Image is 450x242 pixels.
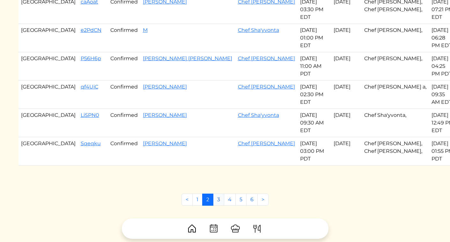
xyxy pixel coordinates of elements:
[108,81,140,109] td: Confirmed
[238,27,279,33] a: Chef Sha'yvonta
[18,137,78,166] td: [GEOGRAPHIC_DATA]
[81,84,98,90] a: qf4UiC
[143,112,187,118] a: [PERSON_NAME]
[81,112,99,118] a: LiSPN0
[362,52,429,81] td: Chef [PERSON_NAME],
[143,55,232,61] a: [PERSON_NAME] [PERSON_NAME]
[331,109,362,137] td: [DATE]
[108,24,140,52] td: Confirmed
[298,137,331,166] td: [DATE] 03:00 PM PDT
[209,224,219,234] img: CalendarDots-5bcf9d9080389f2a281d69619e1c85352834be518fbc73d9501aef674afc0d57.svg
[224,194,236,206] a: 4
[238,140,295,146] a: Chef [PERSON_NAME]
[246,194,258,206] a: 6
[331,81,362,109] td: [DATE]
[81,55,101,61] a: P56H6p
[257,194,269,206] a: Next
[362,81,429,109] td: Chef [PERSON_NAME] a,
[18,24,78,52] td: [GEOGRAPHIC_DATA]
[18,81,78,109] td: [GEOGRAPHIC_DATA]
[331,52,362,81] td: [DATE]
[202,194,213,206] a: 2
[238,112,279,118] a: Chef Sha'yvonta
[362,137,429,166] td: Chef [PERSON_NAME], Chef [PERSON_NAME],
[298,81,331,109] td: [DATE] 02:30 PM EDT
[81,27,101,33] a: e2PdCN
[108,109,140,137] td: Confirmed
[81,140,101,146] a: Sqeqku
[331,24,362,52] td: [DATE]
[235,194,247,206] a: 5
[238,84,295,90] a: Chef [PERSON_NAME]
[143,84,187,90] a: [PERSON_NAME]
[362,109,429,137] td: Chef Sha'yvonta,
[298,24,331,52] td: [DATE] 01:00 PM EDT
[181,194,193,206] a: Previous
[230,224,240,234] img: ChefHat-a374fb509e4f37eb0702ca99f5f64f3b6956810f32a249b33092029f8484b388.svg
[192,194,203,206] a: 1
[108,137,140,166] td: Confirmed
[252,224,262,234] img: ForkKnife-55491504ffdb50bab0c1e09e7649658475375261d09fd45db06cec23bce548bf.svg
[298,52,331,81] td: [DATE] 11:00 AM PDT
[18,52,78,81] td: [GEOGRAPHIC_DATA]
[143,27,148,33] a: M
[18,109,78,137] td: [GEOGRAPHIC_DATA]
[108,52,140,81] td: Confirmed
[181,194,269,211] nav: Pages
[331,137,362,166] td: [DATE]
[187,224,197,234] img: House-9bf13187bcbb5817f509fe5e7408150f90897510c4275e13d0d5fca38e0b5951.svg
[213,194,224,206] a: 3
[362,24,429,52] td: Chef [PERSON_NAME],
[238,55,295,61] a: Chef [PERSON_NAME]
[143,140,187,146] a: [PERSON_NAME]
[298,109,331,137] td: [DATE] 09:30 AM EDT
